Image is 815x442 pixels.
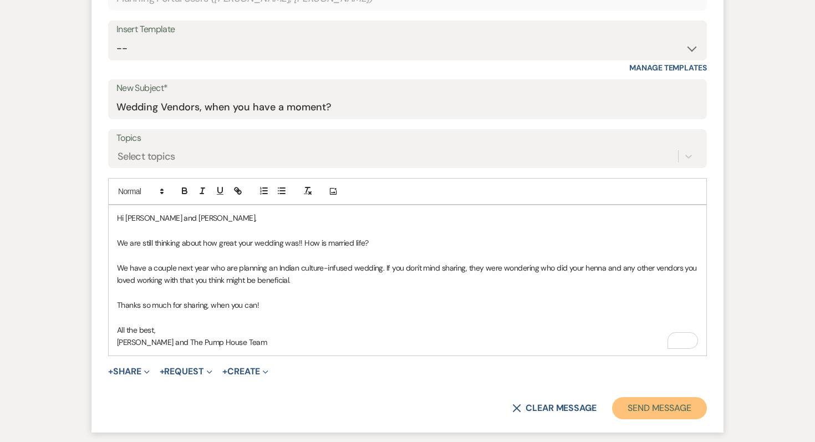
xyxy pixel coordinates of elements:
p: All the best, [117,324,698,336]
p: We have a couple next year who are planning an Indian culture-infused wedding. If you don't mind ... [117,262,698,287]
label: Topics [116,130,699,146]
div: To enrich screen reader interactions, please activate Accessibility in Grammarly extension settings [109,205,706,355]
p: [PERSON_NAME] and The Pump House Team [117,336,698,348]
p: Thanks so much for sharing, when you can! [117,299,698,311]
p: We are still thinking about how great your wedding was!! How is married life? [117,237,698,249]
p: Hi [PERSON_NAME] and [PERSON_NAME], [117,212,698,224]
a: Manage Templates [629,63,707,73]
label: New Subject* [116,80,699,96]
button: Create [222,367,268,376]
button: Clear message [512,404,597,413]
div: Select topics [118,149,175,164]
div: Insert Template [116,22,699,38]
span: + [160,367,165,376]
button: Share [108,367,150,376]
button: Request [160,367,212,376]
button: Send Message [612,397,707,419]
span: + [222,367,227,376]
span: + [108,367,113,376]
